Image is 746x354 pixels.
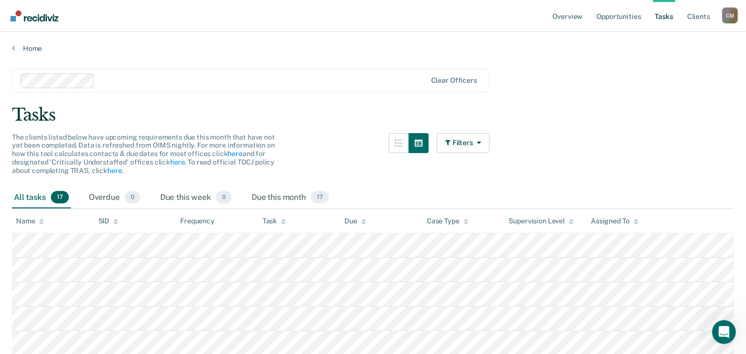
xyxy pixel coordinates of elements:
[262,217,286,225] div: Task
[16,217,44,225] div: Name
[98,217,119,225] div: SID
[12,105,734,125] div: Tasks
[12,44,734,53] a: Home
[10,10,58,21] img: Recidiviz
[87,187,142,209] div: Overdue0
[125,191,140,204] span: 0
[712,320,736,344] iframe: Intercom live chat
[431,76,477,85] div: Clear officers
[427,217,469,225] div: Case Type
[437,133,490,153] button: Filters
[12,133,275,175] span: The clients listed below have upcoming requirements due this month that have not yet been complet...
[216,191,232,204] span: 0
[722,7,738,23] button: Profile dropdown button
[180,217,215,225] div: Frequency
[249,187,331,209] div: Due this month17
[51,191,69,204] span: 17
[722,7,738,23] div: C M
[228,150,242,158] a: here
[509,217,574,225] div: Supervision Level
[170,158,185,166] a: here
[591,217,638,225] div: Assigned To
[107,167,122,175] a: here
[158,187,234,209] div: Due this week0
[344,217,366,225] div: Due
[12,187,71,209] div: All tasks17
[311,191,329,204] span: 17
